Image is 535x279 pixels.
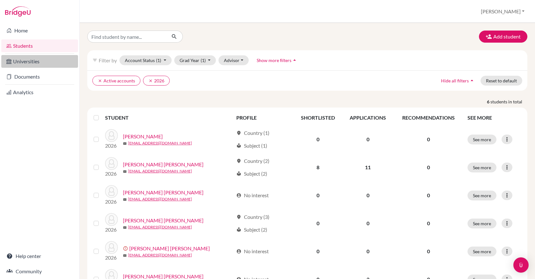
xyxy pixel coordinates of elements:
th: SHORTLISTED [294,110,342,125]
button: See more [467,135,496,144]
span: account_circle [236,249,241,254]
div: Country (2) [236,157,269,165]
td: 0 [294,181,342,209]
p: 0 [397,164,460,171]
div: Subject (1) [236,142,267,150]
div: No interest [236,248,269,255]
a: [EMAIL_ADDRESS][DOMAIN_NAME] [128,168,192,174]
p: 2026 [105,226,118,234]
div: Open Intercom Messenger [513,257,529,273]
span: (1) [201,58,206,63]
button: Advisor [218,55,249,65]
button: See more [467,163,496,172]
span: local_library [236,227,241,232]
div: Country (1) [236,129,269,137]
a: [EMAIL_ADDRESS][DOMAIN_NAME] [128,140,192,146]
i: clear [98,79,102,83]
i: arrow_drop_up [291,57,298,63]
a: [PERSON_NAME] [PERSON_NAME] [123,161,203,168]
button: See more [467,247,496,256]
span: mail [123,170,127,173]
span: mail [123,142,127,145]
p: 2026 [105,254,118,262]
a: [PERSON_NAME] [PERSON_NAME] [123,189,203,196]
span: mail [123,226,127,229]
span: (1) [156,58,161,63]
i: arrow_drop_up [469,77,475,84]
p: 0 [397,220,460,227]
button: Show more filtersarrow_drop_up [251,55,303,65]
img: Ripoll Arjona, Luciana [105,185,118,198]
button: Reset to default [481,76,522,86]
i: filter_list [92,58,97,63]
a: [PERSON_NAME] [PERSON_NAME] [129,245,210,252]
button: clear2026 [143,76,170,86]
button: Hide all filtersarrow_drop_up [436,76,481,86]
span: local_library [236,143,241,148]
a: [EMAIL_ADDRESS][DOMAIN_NAME] [128,196,192,202]
p: 0 [397,248,460,255]
td: 0 [294,237,342,265]
p: 2026 [105,170,118,178]
img: Gutierrez Angulo, Andrea [105,157,118,170]
a: [EMAIL_ADDRESS][DOMAIN_NAME] [128,224,192,230]
p: 0 [397,136,460,143]
i: clear [148,79,153,83]
div: No interest [236,192,269,199]
button: See more [467,219,496,228]
button: Grad Year(1) [174,55,216,65]
input: Find student by name... [87,31,166,43]
div: Country (3) [236,213,269,221]
a: [PERSON_NAME] [123,133,163,140]
th: PROFILE [232,110,294,125]
p: 0 [397,192,460,199]
div: Subject (2) [236,170,267,178]
a: Documents [1,70,78,83]
span: account_circle [236,193,241,198]
a: Community [1,265,78,278]
a: Home [1,24,78,37]
a: Students [1,39,78,52]
span: Show more filters [257,58,291,63]
a: Help center [1,250,78,262]
td: 0 [342,181,394,209]
span: Filter by [99,57,117,63]
strong: 6 [487,98,490,105]
a: [PERSON_NAME] [PERSON_NAME] [123,217,203,224]
span: local_library [236,171,241,176]
th: SEE MORE [464,110,525,125]
button: clearActive accounts [92,76,140,86]
img: Roldán Sierra, Juliana [105,213,118,226]
span: Hide all filters [441,78,469,83]
th: APPLICATIONS [342,110,394,125]
td: 8 [294,153,342,181]
td: 0 [294,209,342,237]
span: mail [123,198,127,201]
button: See more [467,191,496,200]
img: Chedraui González, Shadya [105,129,118,142]
a: [EMAIL_ADDRESS][DOMAIN_NAME] [128,252,192,258]
th: RECOMMENDATIONS [394,110,464,125]
td: 0 [342,237,394,265]
div: Subject (2) [236,226,267,234]
img: Bridge-U [5,6,31,17]
p: 2026 [105,198,118,206]
span: location_on [236,214,241,220]
p: 2026 [105,142,118,150]
td: 0 [342,209,394,237]
td: 11 [342,153,394,181]
a: Universities [1,55,78,68]
span: location_on [236,130,241,136]
span: students in total [490,98,527,105]
a: Analytics [1,86,78,99]
button: Account Status(1) [119,55,172,65]
span: mail [123,254,127,257]
span: location_on [236,158,241,164]
button: Add student [479,31,527,43]
button: [PERSON_NAME] [478,5,527,17]
td: 0 [294,125,342,153]
img: Salazar Chinchilla, Karen [105,241,118,254]
span: error_outline [123,246,129,251]
td: 0 [342,125,394,153]
th: STUDENT [105,110,232,125]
